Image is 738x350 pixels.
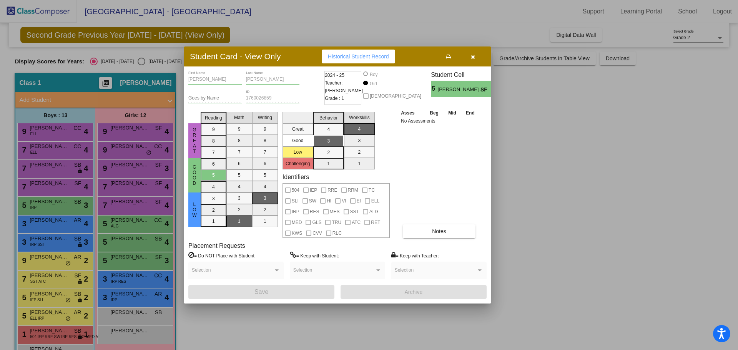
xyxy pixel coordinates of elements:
[292,186,299,195] span: 504
[191,202,198,218] span: Low
[312,229,322,238] span: CVV
[444,109,461,117] th: Mid
[432,228,446,234] span: Notes
[369,71,378,78] div: Boy
[405,289,423,295] span: Archive
[283,173,309,181] label: Identifiers
[190,51,281,61] h3: Student Card - View Only
[438,86,480,94] span: [PERSON_NAME]
[370,91,421,101] span: [DEMOGRAPHIC_DATA]
[461,109,479,117] th: End
[425,109,443,117] th: Beg
[403,224,475,238] button: Notes
[399,117,480,125] td: No Assessments
[322,50,395,63] button: Historical Student Record
[188,252,256,259] label: = Do NOT Place with Student:
[310,207,319,216] span: RES
[350,207,359,216] span: SST
[352,218,361,227] span: ATC
[480,86,491,94] span: SF
[191,164,198,186] span: Good
[341,285,487,299] button: Archive
[254,289,268,295] span: Save
[369,80,377,87] div: Girl
[188,96,242,101] input: goes by name
[348,186,358,195] span: RRM
[188,285,334,299] button: Save
[309,196,316,206] span: SW
[369,207,379,216] span: ALG
[369,186,375,195] span: TC
[431,71,498,78] h3: Student Cell
[325,95,344,102] span: Grade : 1
[246,96,300,101] input: Enter ID
[328,53,389,60] span: Historical Student Record
[371,218,380,227] span: RET
[327,186,337,195] span: RRE
[431,84,437,93] span: 5
[342,196,346,206] span: VI
[491,84,498,93] span: 3
[371,196,379,206] span: ELL
[327,196,331,206] span: HI
[292,218,302,227] span: MED
[391,252,439,259] label: = Keep with Teacher:
[310,186,317,195] span: IEP
[332,229,342,238] span: RLC
[332,218,341,227] span: TRU
[292,196,299,206] span: SLI
[312,218,321,227] span: GLS
[325,79,363,95] span: Teacher: [PERSON_NAME]
[330,207,340,216] span: MES
[325,71,344,79] span: 2024 - 25
[188,242,245,249] label: Placement Requests
[191,127,198,154] span: Great
[399,109,425,117] th: Asses
[290,252,339,259] label: = Keep with Student:
[292,229,302,238] span: KWS
[357,196,361,206] span: EI
[292,207,299,216] span: IRP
